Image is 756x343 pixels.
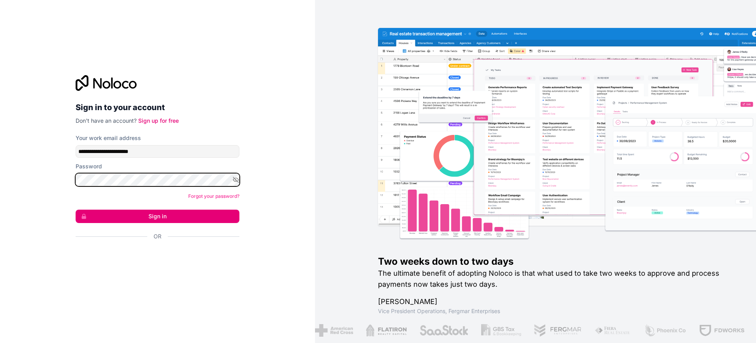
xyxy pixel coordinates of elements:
[378,307,731,315] h1: Vice President Operations , Fergmar Enterprises
[76,173,239,186] input: Password
[313,324,352,337] img: /assets/american-red-cross-BAupjrZR.png
[154,232,161,240] span: Or
[76,134,141,142] label: Your work email address
[76,210,239,223] button: Sign in
[532,324,580,337] img: /assets/fergmar-CudnrXN5.png
[378,268,731,290] h2: The ultimate benefit of adopting Noloco is that what used to take two weeks to approve and proces...
[188,193,239,199] a: Forgot your password?
[480,324,520,337] img: /assets/gbstax-C-GtDUiK.png
[643,324,685,337] img: /assets/phoenix-BREaitsQ.png
[697,324,743,337] img: /assets/fdworks-Bi04fVtw.png
[72,249,237,266] iframe: Botão "Fazer login com o Google"
[418,324,467,337] img: /assets/saastock-C6Zbiodz.png
[76,162,102,170] label: Password
[593,324,630,337] img: /assets/fiera-fwj2N5v4.png
[76,145,239,158] input: Email address
[365,324,405,337] img: /assets/flatiron-C8eUkumj.png
[138,117,179,124] a: Sign up for free
[378,255,731,268] h1: Two weeks down to two days
[76,117,137,124] span: Don't have an account?
[378,296,731,307] h1: [PERSON_NAME]
[76,100,239,114] h2: Sign in to your account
